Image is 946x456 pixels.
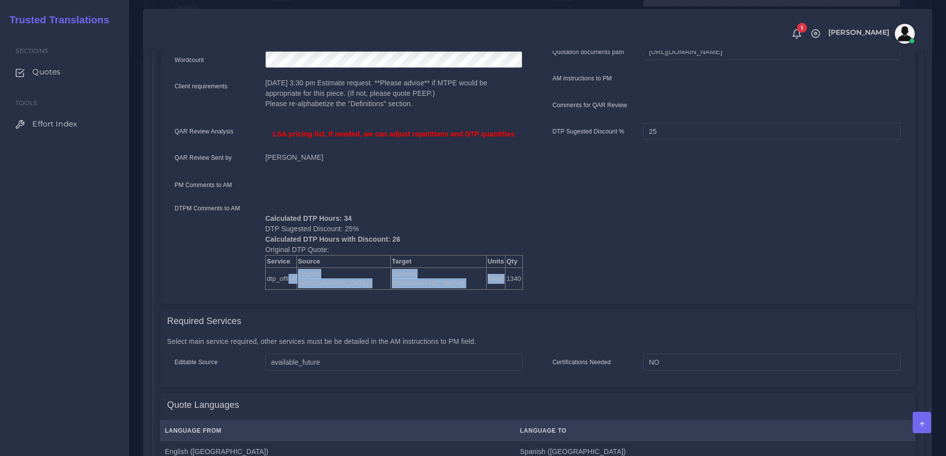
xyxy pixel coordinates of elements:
[175,204,240,213] label: DTPM Comments to AM
[175,181,232,190] label: PM Comments to AM
[273,129,515,139] p: LSA pricing list. If needed, we can adjust repetitions and DTP quantities
[515,421,877,441] th: Language To
[258,203,530,290] div: DTP Sugested Discount: 25% Original DTP Quote:
[15,99,38,107] span: Tools
[266,267,297,289] td: dtp_office
[167,400,239,411] h4: Quote Languages
[553,48,624,57] label: Quotation documents path
[160,421,515,441] th: Language From
[175,153,232,162] label: QAR Review Sent by
[265,235,400,243] b: Calculated DTP Hours with Discount: 26
[553,74,612,83] label: AM instructions to PM
[167,316,241,327] h4: Required Services
[266,256,297,268] th: Service
[788,28,805,39] a: 1
[895,24,915,44] img: avatar
[823,24,918,44] a: [PERSON_NAME]avatar
[175,358,218,367] label: Editable Source
[32,66,61,77] span: Quotes
[296,256,390,268] th: Source
[175,82,228,91] label: Client requirements
[2,12,109,28] a: Trusted Translations
[486,267,505,289] td: Page
[506,256,523,268] th: Qty
[175,127,234,136] label: QAR Review Analysis
[7,114,122,134] a: Effort Index
[553,358,611,367] label: Certifications Needed
[7,62,122,82] a: Quotes
[486,256,505,268] th: Units
[15,47,48,55] span: Sections
[167,336,908,347] p: Select main service required, other services must be be detailed in the AM instructions to PM field.
[391,256,487,268] th: Target
[391,267,487,289] td: Spanish ([GEOGRAPHIC_DATA])
[2,14,109,26] h2: Trusted Translations
[32,119,77,130] span: Effort Index
[265,78,522,109] p: [DATE] 3:30 pm Estimate request. **Please advise** if MTPE would be appropriate for this piece. (...
[828,29,889,36] span: [PERSON_NAME]
[553,127,625,136] label: DTP Sugested Discount %
[265,152,522,163] p: [PERSON_NAME]
[175,56,204,65] label: Wordcount
[265,214,352,222] b: Calculated DTP Hours: 34
[506,267,523,289] td: 1340
[296,267,390,289] td: English ([GEOGRAPHIC_DATA])
[797,23,807,33] span: 1
[553,101,627,110] label: Comments for QAR Review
